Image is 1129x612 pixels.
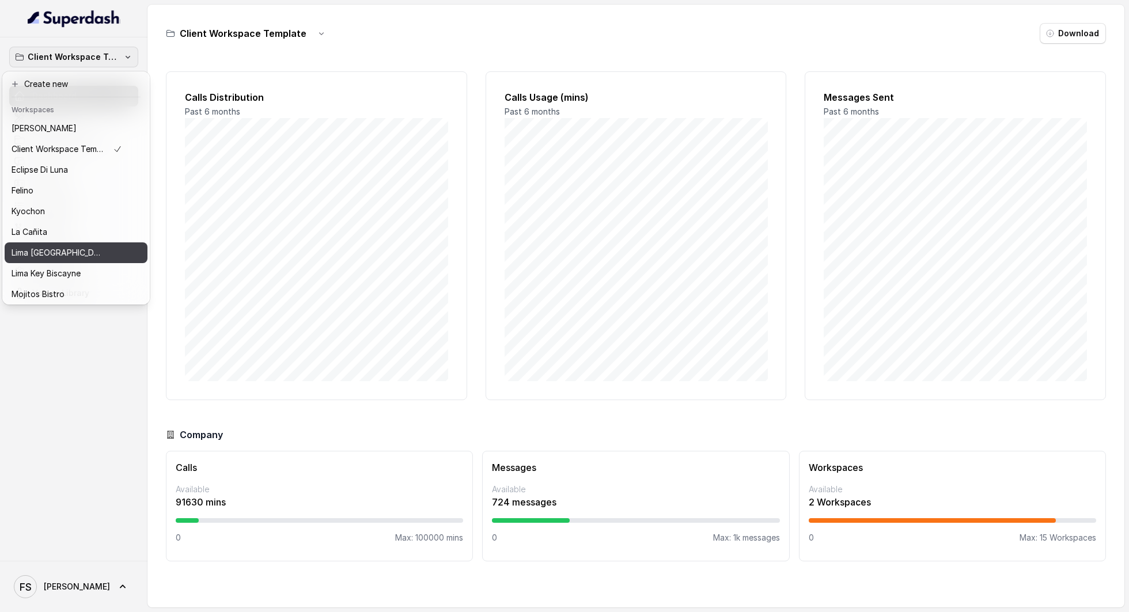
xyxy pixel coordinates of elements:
[12,121,77,135] p: [PERSON_NAME]
[5,100,147,118] header: Workspaces
[12,142,104,156] p: Client Workspace Template
[12,287,65,301] p: Mojitos Bistro
[2,71,150,305] div: Client Workspace Template
[5,74,147,94] button: Create new
[12,184,33,197] p: Felino
[9,47,138,67] button: Client Workspace Template
[12,246,104,260] p: Lima [GEOGRAPHIC_DATA]
[12,204,45,218] p: Kyochon
[12,225,47,239] p: La Cañita
[28,50,120,64] p: Client Workspace Template
[12,267,81,280] p: Lima Key Biscayne
[12,163,68,177] p: Eclipse Di Luna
